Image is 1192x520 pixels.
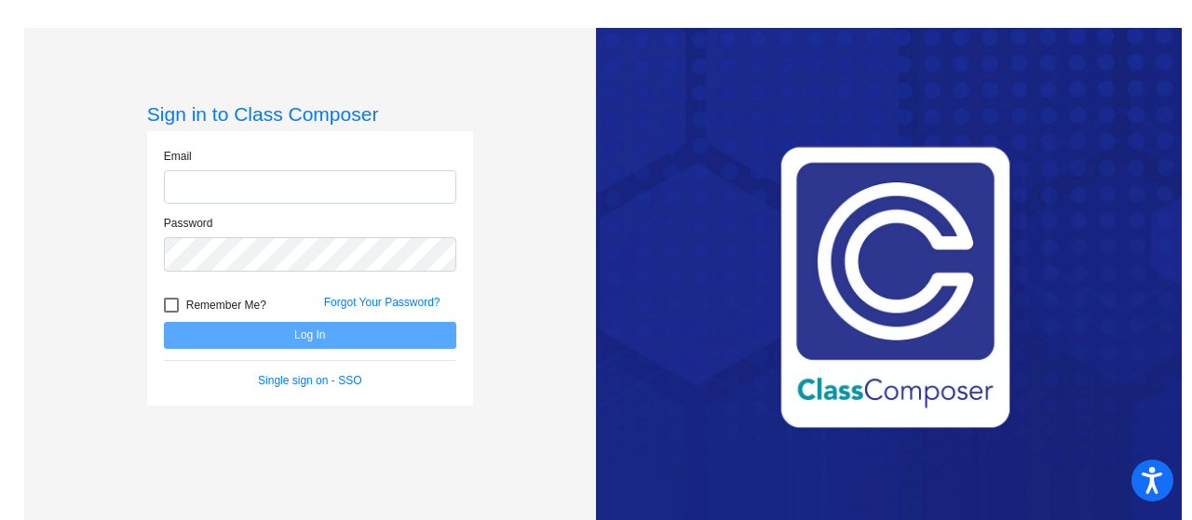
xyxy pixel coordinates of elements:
h3: Sign in to Class Composer [147,102,473,126]
a: Forgot Your Password? [324,296,440,309]
label: Email [164,148,192,165]
a: Single sign on - SSO [258,374,361,387]
button: Log In [164,322,456,349]
span: Remember Me? [186,294,266,316]
label: Password [164,215,213,232]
